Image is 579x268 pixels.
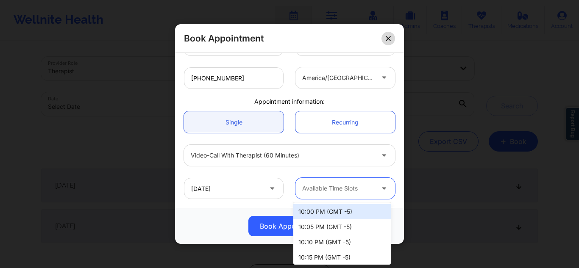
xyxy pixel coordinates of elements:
[293,219,391,235] div: 10:05 PM (GMT -5)
[184,33,264,44] h2: Book Appointment
[293,235,391,250] div: 10:10 PM (GMT -5)
[302,34,374,55] div: [US_STATE]
[184,111,284,133] a: Single
[184,178,284,199] input: MM/DD/YYYY
[302,67,374,88] div: america/[GEOGRAPHIC_DATA]
[295,111,395,133] a: Recurring
[191,34,262,55] div: [GEOGRAPHIC_DATA]
[191,145,374,166] div: Video-Call with Therapist (60 minutes)
[248,216,331,236] button: Book Appointment
[293,250,391,265] div: 10:15 PM (GMT -5)
[184,67,284,88] input: Patient's Phone Number
[178,97,401,105] div: Appointment information:
[293,204,391,219] div: 10:00 PM (GMT -5)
